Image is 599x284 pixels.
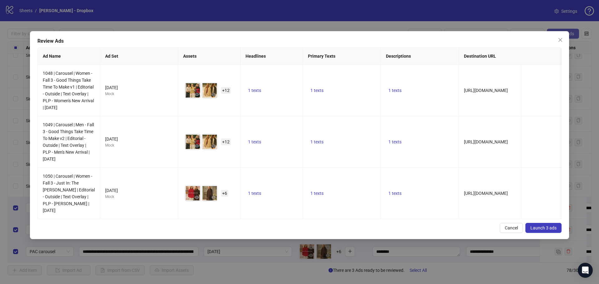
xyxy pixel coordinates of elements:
[246,190,264,197] button: 1 texts
[308,190,326,197] button: 1 texts
[303,48,381,65] th: Primary Texts
[464,139,508,144] span: [URL][DOMAIN_NAME]
[105,194,173,200] div: Mock
[221,190,228,197] span: + 6
[105,84,173,91] div: [DATE]
[388,191,402,196] span: 1 texts
[178,48,241,65] th: Assets
[105,142,173,148] div: Mock
[464,191,508,196] span: [URL][DOMAIN_NAME]
[105,136,173,142] div: [DATE]
[221,138,231,145] span: + 12
[248,139,261,144] span: 1 texts
[105,91,173,97] div: Mock
[210,194,217,201] button: Preview
[212,144,216,148] span: eye
[310,191,324,196] span: 1 texts
[210,91,217,98] button: Preview
[578,263,593,278] div: Open Intercom Messenger
[381,48,459,65] th: Descriptions
[43,174,95,213] span: 1050 | Carousel | Women - Fall 3 - Just In: The [PERSON_NAME] | Editorial - Outside | Text Overla...
[388,88,402,93] span: 1 texts
[248,191,261,196] span: 1 texts
[308,87,326,94] button: 1 texts
[202,185,217,201] img: Asset 2
[202,83,217,98] img: Asset 2
[386,87,404,94] button: 1 texts
[193,194,201,201] button: Preview
[195,92,199,97] span: eye
[195,195,199,200] span: eye
[241,48,303,65] th: Headlines
[105,187,173,194] div: [DATE]
[308,138,326,146] button: 1 texts
[555,35,565,45] button: Close
[248,88,261,93] span: 1 texts
[185,134,201,150] img: Asset 1
[246,87,264,94] button: 1 texts
[100,48,178,65] th: Ad Set
[500,223,523,233] button: Cancel
[221,87,231,94] span: + 12
[246,138,264,146] button: 1 texts
[43,71,94,110] span: 1048 | Carousel | Women - Fall 3 - Good Things Take Time To Make v1 | Editorial - Outside | Text ...
[43,122,94,161] span: 1049 | Carousel | Men - Fall 3 - Good Things Take Time To Make v2 | Editorial - Outside | Text Ov...
[195,144,199,148] span: eye
[202,134,217,150] img: Asset 2
[386,190,404,197] button: 1 texts
[310,139,324,144] span: 1 texts
[459,48,561,65] th: Destination URL
[210,142,217,150] button: Preview
[37,37,562,45] div: Review Ads
[530,225,557,230] span: Launch 3 ads
[193,142,201,150] button: Preview
[193,91,201,98] button: Preview
[558,37,563,42] span: close
[386,138,404,146] button: 1 texts
[212,195,216,200] span: eye
[388,139,402,144] span: 1 texts
[185,83,201,98] img: Asset 1
[464,88,508,93] span: [URL][DOMAIN_NAME]
[185,185,201,201] img: Asset 1
[212,92,216,97] span: eye
[525,223,562,233] button: Launch 3 ads
[505,225,518,230] span: Cancel
[38,48,100,65] th: Ad Name
[310,88,324,93] span: 1 texts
